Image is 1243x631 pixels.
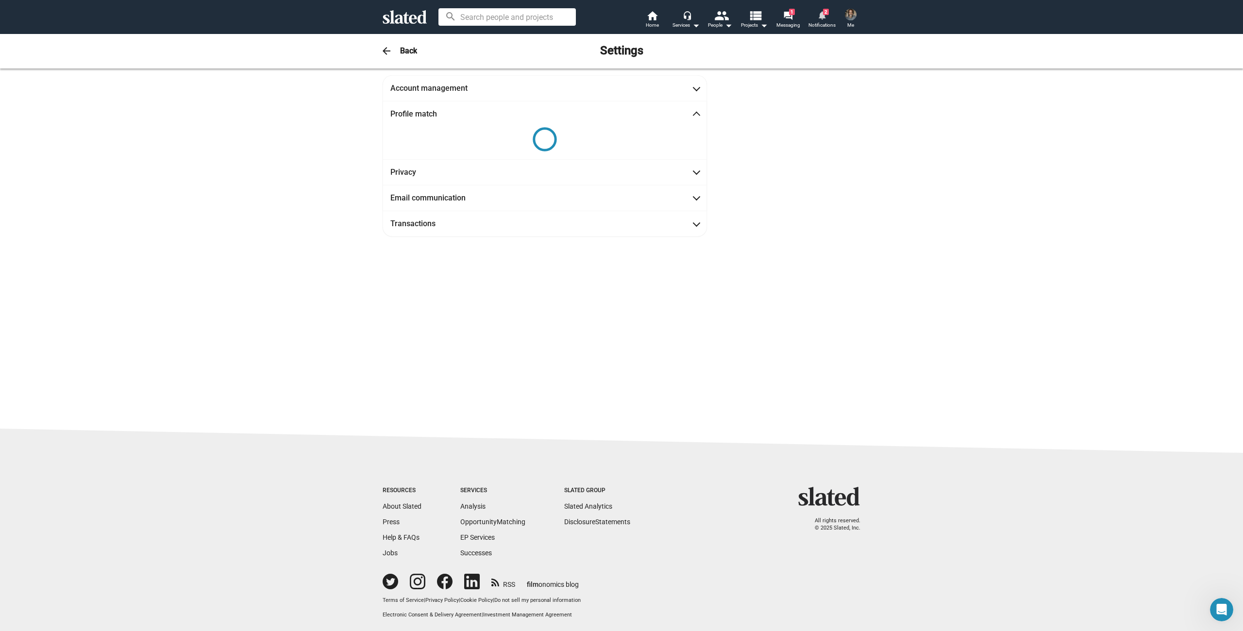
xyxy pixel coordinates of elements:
[460,487,525,495] div: Services
[460,597,493,603] a: Cookie Policy
[390,193,478,203] mat-panel-title: Email communication
[748,8,762,22] mat-icon: view_list
[460,533,495,541] a: EP Services
[381,45,392,57] mat-icon: arrow_back
[424,597,425,603] span: |
[672,19,700,31] div: Services
[383,502,421,510] a: About Slated
[708,19,732,31] div: People
[482,612,483,618] span: |
[722,19,734,31] mat-icon: arrow_drop_down
[805,517,860,531] p: All rights reserved. © 2025 Slated, Inc.
[383,127,707,159] div: Profile match
[845,9,857,20] img: Gary Scott
[564,518,630,526] a: DisclosureStatements
[1210,598,1233,621] iframe: Intercom live chat
[714,8,728,22] mat-icon: people
[669,10,703,31] button: Services
[805,10,839,31] a: 2Notifications
[383,518,400,526] a: Press
[758,19,770,31] mat-icon: arrow_drop_down
[771,10,805,31] a: 1Messaging
[493,597,494,603] span: |
[390,167,478,177] mat-panel-title: Privacy
[808,19,836,31] span: Notifications
[527,581,538,588] span: film
[460,502,486,510] a: Analysis
[703,10,737,31] button: People
[646,10,658,21] mat-icon: home
[564,487,630,495] div: Slated Group
[635,10,669,31] a: Home
[400,46,417,56] h3: Back
[383,533,420,541] a: Help & FAQs
[690,19,702,31] mat-icon: arrow_drop_down
[460,518,525,526] a: OpportunityMatching
[459,597,460,603] span: |
[491,574,515,589] a: RSS
[383,101,707,127] mat-expansion-panel-header: Profile match
[823,9,829,15] span: 2
[383,612,482,618] a: Electronic Consent & Delivery Agreement
[646,19,659,31] span: Home
[776,19,800,31] span: Messaging
[527,572,579,589] a: filmonomics blog
[817,10,826,19] mat-icon: notifications
[600,43,643,59] h2: Settings
[741,19,768,31] span: Projects
[789,9,795,15] span: 1
[390,83,478,93] mat-panel-title: Account management
[483,612,572,618] a: Investment Management Agreement
[683,11,691,19] mat-icon: headset_mic
[383,549,398,557] a: Jobs
[438,8,576,26] input: Search people and projects
[564,502,612,510] a: Slated Analytics
[847,19,854,31] span: Me
[425,597,459,603] a: Privacy Policy
[383,597,424,603] a: Terms of Service
[783,11,792,20] mat-icon: forum
[390,218,478,229] mat-panel-title: Transactions
[390,109,478,119] mat-panel-title: Profile match
[383,487,421,495] div: Resources
[737,10,771,31] button: Projects
[494,597,581,604] button: Do not sell my personal information
[383,159,707,185] mat-expansion-panel-header: Privacy
[383,211,707,236] mat-expansion-panel-header: Transactions
[383,75,707,101] mat-expansion-panel-header: Account management
[383,185,707,211] mat-expansion-panel-header: Email communication
[460,549,492,557] a: Successes
[839,7,862,32] button: Gary ScottMe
